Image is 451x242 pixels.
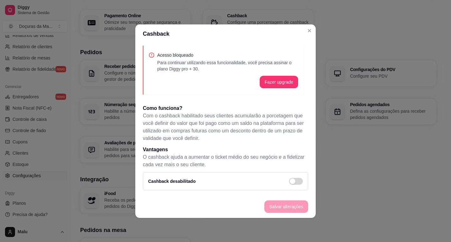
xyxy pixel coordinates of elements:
[260,76,298,88] button: Fazer upgrade
[143,112,308,142] p: Com o cashback habilitado seus clientes acumularão a porcetagem que você definir do valor que foi...
[304,26,314,36] button: Close
[143,146,308,153] h1: Vantagens
[157,59,298,72] p: Para continuar utilizando essa funcionalidade, você precisa assinar o plano Diggy pro + 30.
[143,153,308,168] p: O cashback ajuda a aumentar o ticket médio do seu negócio e a fidelizar cada vez mais o seu cliente.
[157,52,298,58] p: Acesso bloqueado
[143,105,308,112] h1: Como funciona?
[148,179,196,184] label: Cashback desabilitado
[135,24,316,43] header: Cashback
